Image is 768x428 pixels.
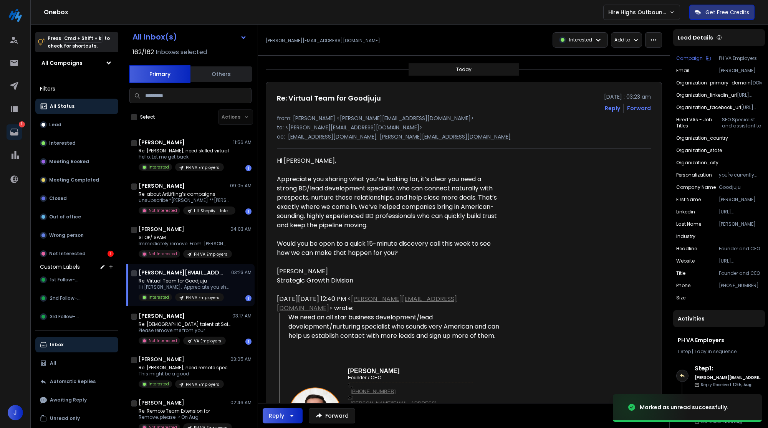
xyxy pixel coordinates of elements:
[230,226,252,232] p: 04:03 AM
[604,93,651,101] p: [DATE] : 03:23 am
[132,33,177,41] h1: All Inbox(s)
[751,80,762,86] p: [DOMAIN_NAME]
[348,400,436,413] a: [PERSON_NAME][EMAIL_ADDRESS][DOMAIN_NAME]
[676,172,712,178] p: Personalization
[263,408,303,423] button: Reply
[277,114,651,122] p: from: [PERSON_NAME] <[PERSON_NAME][EMAIL_ADDRESS][DOMAIN_NAME]>
[35,209,118,225] button: Out of office
[245,339,252,345] div: 1
[8,405,23,420] button: J
[614,37,630,43] p: Add to
[695,375,762,380] h6: [PERSON_NAME][EMAIL_ADDRESS][DOMAIN_NAME]
[35,228,118,243] button: Wrong person
[194,208,231,214] p: HH Shopify - Interior Decor
[676,295,685,301] p: size
[50,314,82,320] span: 3rd Follow-up
[277,258,501,276] div: [PERSON_NAME]
[40,263,80,271] h3: Custom Labels
[35,172,118,188] button: Meeting Completed
[35,154,118,169] button: Meeting Booked
[149,338,177,344] p: Not Interested
[194,251,227,257] p: PH VA Employers
[719,246,762,252] p: Founder and CEO
[49,195,67,202] p: Closed
[277,156,501,258] div: Hi [PERSON_NAME], Appreciate you sharing what you’re looking for, it’s clear you need a strong BD...
[139,241,231,247] p: Immediately remove. From: [PERSON_NAME]
[719,184,762,190] p: Goodjuju
[186,382,219,387] p: PH VA Employers
[694,348,737,355] span: 1 day in sequence
[676,197,701,203] p: First Name
[719,68,762,74] p: [PERSON_NAME][EMAIL_ADDRESS][DOMAIN_NAME]
[50,378,96,385] p: Automatic Replies
[676,147,722,154] p: organization_state
[132,48,154,57] span: 162 / 162
[233,139,252,145] p: 11:56 AM
[230,356,252,362] p: 03:05 AM
[627,104,651,112] div: Forward
[245,208,252,215] div: 1
[63,34,103,43] span: Cmd + Shift + k
[569,37,592,43] p: Interested
[277,93,381,104] h1: Re: Virtual Team for Goodjuju
[139,139,185,146] h1: [PERSON_NAME]
[50,360,56,366] p: All
[230,183,252,189] p: 09:05 AM
[48,35,110,50] p: Press to check for shortcuts.
[35,272,118,288] button: 1st Follow-up
[640,403,728,411] div: Marked as unread successfully.
[676,160,718,166] p: organization_city
[288,133,377,140] p: [EMAIL_ADDRESS][DOMAIN_NAME]
[456,66,472,73] p: Today
[719,172,762,178] p: you're currently leveraging seo specialist and operations assistant talent from the [GEOGRAPHIC_D...
[35,392,118,408] button: Awaiting Reply
[678,348,691,355] span: 1 Step
[139,182,185,190] h1: [PERSON_NAME]
[719,209,762,215] p: [URL][DOMAIN_NAME][PERSON_NAME]
[676,135,728,141] p: organization_country
[266,38,380,44] p: [PERSON_NAME][EMAIL_ADDRESS][DOMAIN_NAME]
[149,251,177,257] p: Not Interested
[49,214,81,220] p: Out of office
[231,269,252,276] p: 03:23 AM
[50,397,87,403] p: Awaiting Reply
[139,371,231,377] p: This might be a good
[676,55,703,61] p: Campaign
[35,117,118,132] button: Lead
[245,295,252,301] div: 1
[277,294,501,313] div: [DATE][DATE] 12:40 PM < > wrote:
[139,191,231,197] p: Re: about ArtLifting’s campaigns
[277,133,285,140] p: cc:
[695,364,762,373] h6: Step 1 :
[676,233,695,240] p: industry
[19,121,25,127] p: 1
[49,159,89,165] p: Meeting Booked
[139,148,229,154] p: Re: [PERSON_NAME], need skilled virtual
[230,400,252,406] p: 02:46 AM
[351,388,396,394] a: [PHONE_NUMBER]
[49,177,99,183] p: Meeting Completed
[35,411,118,426] button: Unread only
[149,208,177,213] p: Not Interested
[348,368,399,374] span: [PERSON_NAME]
[49,251,86,257] p: Not Interested
[232,313,252,319] p: 03:17 AM
[678,349,760,355] div: |
[348,383,353,388] img: cell
[139,414,231,420] p: Remove, please. > On Aug
[108,251,114,257] div: 1
[139,408,231,414] p: Re: Remote Team Extension for
[186,295,219,301] p: PH VA Employers
[705,8,749,16] p: Get Free Credits
[35,309,118,324] button: 3rd Follow-up
[733,382,751,388] span: 12th, Aug
[719,55,762,61] p: PH VA Employers
[8,8,23,23] img: logo
[35,337,118,352] button: Inbox
[139,269,223,276] h1: [PERSON_NAME][EMAIL_ADDRESS][DOMAIN_NAME]
[50,415,80,421] p: Unread only
[44,8,603,17] h1: Onebox
[139,197,231,203] p: unsubscribe *[PERSON_NAME] **[PERSON_NAME] **(She/Her) |
[139,278,231,284] p: Re: Virtual Team for Goodjuju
